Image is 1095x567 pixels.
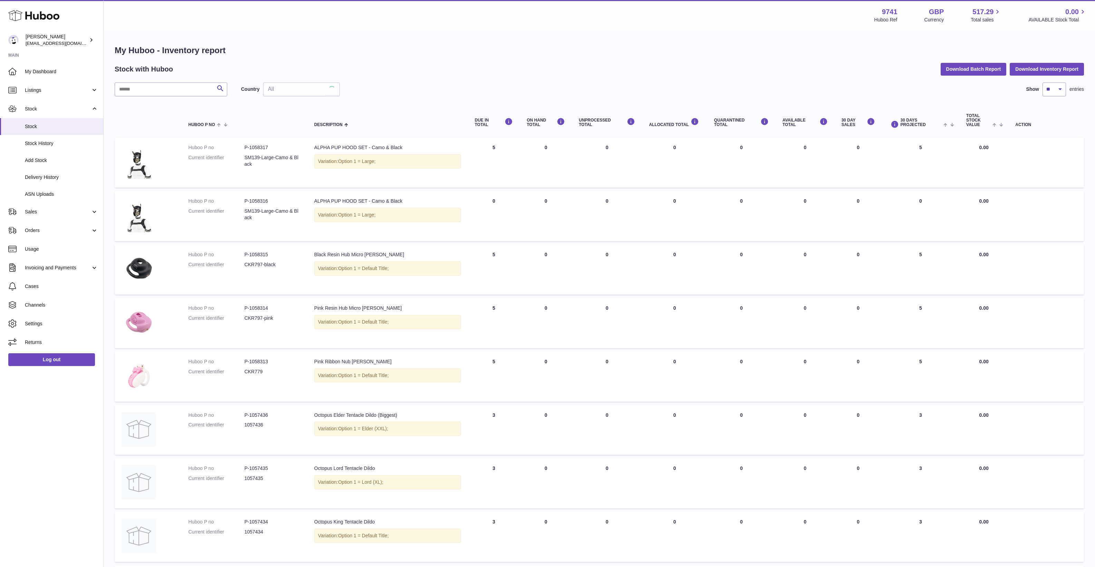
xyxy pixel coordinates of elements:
span: Add Stock [25,157,98,164]
a: Log out [8,353,95,366]
td: 0 [642,244,707,295]
span: Option 1 = Default Title; [338,266,389,271]
span: Option 1 = Default Title; [338,373,389,378]
span: 0.00 [979,465,989,471]
dd: SM139-Large-Camo & Black [244,154,300,167]
div: [PERSON_NAME] [26,33,88,47]
td: 0 [572,244,642,295]
strong: 9741 [882,7,897,17]
div: Variation: [314,315,461,329]
button: Download Batch Report [941,63,1007,75]
div: ALPHA PUP HOOD SET - Camo & Black [314,198,461,204]
dt: Current identifier [188,154,244,167]
div: Currency [924,17,944,23]
img: product image [122,305,156,339]
span: 0 [740,465,743,471]
div: Variation: [314,208,461,222]
span: 517.29 [972,7,993,17]
span: Sales [25,209,91,215]
td: 3 [882,458,960,508]
td: 0 [642,352,707,402]
td: 3 [468,458,520,508]
img: product image [122,198,156,232]
span: Cases [25,283,98,290]
dt: Huboo P no [188,519,244,525]
span: Option 1 = Lord (XL); [338,479,383,485]
td: 3 [882,405,960,455]
dd: P-1058314 [244,305,300,311]
span: Listings [25,87,91,94]
td: 3 [468,405,520,455]
a: 0.00 AVAILABLE Stock Total [1028,7,1087,23]
dd: P-1058315 [244,251,300,258]
span: My Dashboard [25,68,98,75]
div: Variation: [314,368,461,383]
div: Octopus Lord Tentacle Dildo [314,465,461,472]
td: 0 [520,458,572,508]
div: QUARANTINED Total [714,118,769,127]
div: Variation: [314,475,461,489]
div: Octopus Elder Tentacle Dildo (Biggest) [314,412,461,419]
span: 0.00 [979,359,989,364]
dd: P-1057436 [244,412,300,419]
span: Invoicing and Payments [25,265,91,271]
div: Variation: [314,529,461,543]
span: Usage [25,246,98,252]
td: 0 [642,137,707,188]
strong: GBP [929,7,944,17]
td: 0 [835,244,882,295]
span: Delivery History [25,174,98,181]
div: Octopus King Tentacle Dildo [314,519,461,525]
span: Channels [25,302,98,308]
td: 0 [835,458,882,508]
span: Settings [25,320,98,327]
div: Pink Resin Hub Micro [PERSON_NAME] [314,305,461,311]
div: UNPROCESSED Total [579,118,635,127]
dd: P-1058313 [244,358,300,365]
button: Download Inventory Report [1010,63,1084,75]
dt: Current identifier [188,368,244,375]
span: 0.00 [979,412,989,418]
td: 5 [468,352,520,402]
td: 0 [835,512,882,562]
div: 30 DAY SALES [842,118,875,127]
td: 0 [520,244,572,295]
dt: Current identifier [188,475,244,482]
span: 0 [740,359,743,364]
td: 0 [468,191,520,241]
td: 0 [520,405,572,455]
span: 0.00 [979,198,989,204]
td: 0 [572,191,642,241]
div: DUE IN TOTAL [475,118,513,127]
dd: P-1058317 [244,144,300,151]
td: 0 [572,512,642,562]
dd: CKR797-pink [244,315,300,321]
span: Huboo P no [188,123,215,127]
td: 0 [572,405,642,455]
td: 0 [642,298,707,348]
span: 30 DAYS PROJECTED [901,118,942,127]
img: product image [122,465,156,500]
td: 5 [468,244,520,295]
span: 0.00 [979,519,989,525]
dd: 1057434 [244,529,300,535]
td: 0 [776,191,835,241]
span: 0.00 [979,145,989,150]
label: Show [1026,86,1039,93]
td: 0 [835,298,882,348]
h2: Stock with Huboo [115,65,173,74]
span: 0.00 [979,252,989,257]
div: ALPHA PUP HOOD SET - Camo & Black [314,144,461,151]
dt: Current identifier [188,208,244,221]
dd: P-1058316 [244,198,300,204]
dt: Current identifier [188,315,244,321]
span: Total stock value [966,114,991,127]
div: AVAILABLE Total [782,118,828,127]
div: Variation: [314,422,461,436]
span: AVAILABLE Stock Total [1028,17,1087,23]
td: 0 [835,137,882,188]
img: product image [122,144,156,179]
a: 517.29 Total sales [971,7,1001,23]
dt: Current identifier [188,529,244,535]
img: product image [122,251,156,286]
